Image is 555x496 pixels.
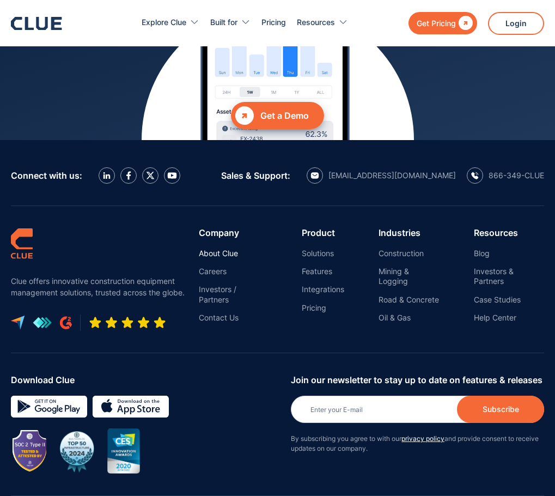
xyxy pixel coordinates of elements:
div: Download Clue [11,375,283,385]
img: download on the App store [93,396,169,418]
a: Case Studies [474,295,544,305]
div: [EMAIL_ADDRESS][DOMAIN_NAME] [328,171,456,180]
a: About Clue [199,249,267,258]
div: Explore Clue [142,5,186,40]
div: 866-349-CLUE [489,171,544,180]
div: Product [302,228,344,238]
a: Get a Demo [231,102,324,129]
div: Join our newsletter to stay up to date on features & releases [291,375,544,385]
div:  [235,106,254,125]
a: Investors & Partners [474,267,544,286]
img: Google simple icon [11,396,87,418]
img: Five-star rating icon [89,316,166,329]
a: calling icon866-349-CLUE [467,167,544,184]
img: facebook icon [126,171,131,180]
a: Login [488,12,544,35]
a: Oil & Gas [379,313,440,323]
a: Help Center [474,313,544,323]
div: Built for [210,5,251,40]
img: Image showing SOC 2 TYPE II badge for CLUE [14,431,46,471]
a: Careers [199,267,267,276]
img: X icon twitter [146,171,155,180]
div: Get Pricing [417,16,456,30]
img: calling icon [471,172,479,179]
a: Blog [474,249,544,258]
form: Newsletter [291,375,544,464]
div:  [456,16,473,30]
img: email icon [310,172,319,179]
div: Resources [474,228,544,238]
a: Pricing [302,303,344,313]
img: YouTube Icon [167,172,177,179]
a: Road & Concrete [379,295,440,305]
a: Pricing [261,5,286,40]
div: Get a Demo [260,109,320,123]
a: email icon[EMAIL_ADDRESS][DOMAIN_NAME] [307,167,456,184]
img: G2 review platform icon [60,316,72,329]
div: Connect with us: [11,171,82,180]
div: Built for [210,5,237,40]
a: privacy policy [401,434,444,443]
a: Construction [379,249,440,258]
img: CES innovation award 2020 image [107,428,140,474]
iframe: Chat Widget [501,444,555,496]
div: Industries [379,228,440,238]
p: By subscribing you agree to with our and provide consent to receive updates on our company. [291,434,544,453]
img: clue logo simple [11,228,33,259]
a: Get Pricing [408,12,477,34]
div: Sales & Support: [221,171,290,180]
a: Contact Us [199,313,267,323]
p: Clue offers innovative construction equipment management solutions, trusted across the globe. [11,275,191,298]
img: capterra logo icon [11,316,25,330]
div: Resources [297,5,335,40]
img: get app logo [33,317,52,329]
input: Enter your E-mail [291,396,544,423]
a: Features [302,267,344,276]
img: LinkedIn icon [103,172,111,179]
a: Solutions [302,249,344,258]
div: Explore Clue [142,5,199,40]
input: Subscribe [457,396,544,423]
a: Investors / Partners [199,285,267,304]
div: Resources [297,5,348,40]
img: BuiltWorlds Top 50 Infrastructure 2024 award badge with [54,429,99,474]
div: Company [199,228,267,238]
a: Integrations [302,285,344,294]
a: Mining & Logging [379,267,440,286]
